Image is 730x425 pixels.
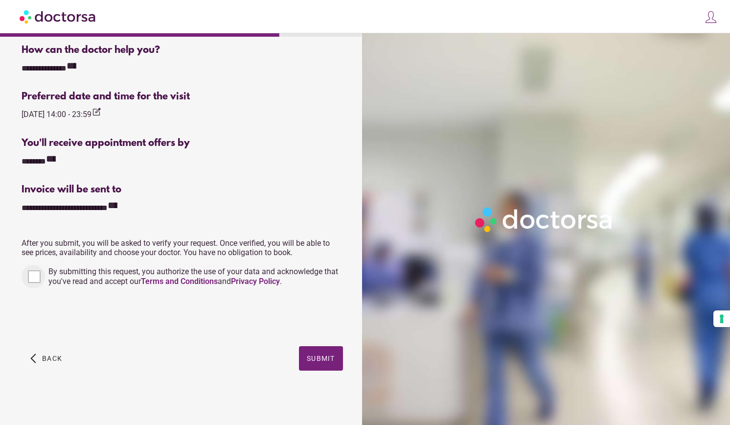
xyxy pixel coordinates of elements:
[704,10,718,24] img: icons8-customer-100.png
[20,5,97,27] img: Doctorsa.com
[22,91,342,102] div: Preferred date and time for the visit
[91,107,101,117] i: edit_square
[299,346,343,371] button: Submit
[42,354,62,362] span: Back
[22,45,342,56] div: How can the doctor help you?
[22,184,342,195] div: Invoice will be sent to
[713,310,730,327] button: Your consent preferences for tracking technologies
[48,267,338,286] span: By submitting this request, you authorize the use of your data and acknowledge that you've read a...
[307,354,335,362] span: Submit
[22,238,342,257] p: After you submit, you will be asked to verify your request. Once verified, you will be able to se...
[26,346,66,371] button: arrow_back_ios Back
[471,203,617,236] img: Logo-Doctorsa-trans-White-partial-flat.png
[22,298,170,336] iframe: reCAPTCHA
[141,277,218,286] a: Terms and Conditions
[22,138,342,149] div: You'll receive appointment offers by
[231,277,280,286] a: Privacy Policy
[22,107,101,120] div: [DATE] 14:00 - 23:59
